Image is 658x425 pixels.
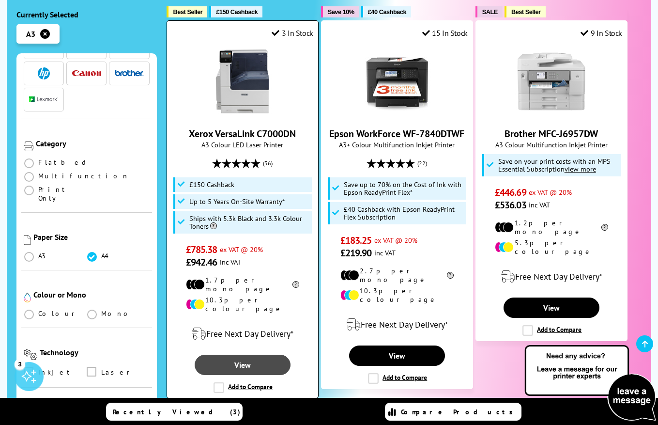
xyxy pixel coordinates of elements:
span: Compare Products [401,408,518,416]
span: £536.03 [495,199,526,211]
button: Save 10% [321,6,359,17]
button: Lexmark [26,93,61,106]
div: modal_delivery [172,320,313,347]
span: inc VAT [220,257,241,267]
a: View [349,346,445,366]
span: (22) [417,154,427,173]
span: inc VAT [374,248,396,257]
li: 10.3p per colour page [186,296,299,313]
a: View [195,355,291,375]
img: Brother [115,70,144,77]
a: View [504,298,599,318]
img: Technology [24,349,38,360]
img: Paper Size [24,235,31,245]
a: Compare Products [385,403,521,421]
img: Epson WorkForce WF-7840DTWF [361,45,433,118]
span: Laser [101,367,134,378]
label: Add to Compare [522,325,581,336]
span: Best Seller [511,8,541,16]
span: £446.69 [495,186,526,199]
button: Canon [69,67,104,80]
span: Best Seller [173,8,203,16]
span: A4 [101,252,110,260]
button: £40 Cashback [361,6,411,17]
div: Paper Size [33,232,150,242]
label: Add to Compare [214,382,273,393]
span: £219.90 [340,247,372,259]
a: Xerox VersaLink C7000DN [206,110,279,120]
img: Colour or Mono [24,293,31,302]
span: Save on your print costs with an MPS Essential Subscription [498,157,611,173]
span: Up to 5 Years On-Site Warranty* [189,198,285,205]
div: 15 In Stock [422,28,468,38]
span: £40 Cashback [368,8,406,16]
li: 1.7p per mono page [186,276,299,293]
div: 3 In Stock [272,28,313,38]
button: Best Seller [167,6,208,17]
button: £150 Cashback [209,6,262,17]
a: Epson WorkForce WF-7840DTWF [361,110,433,120]
li: 1.2p per mono page [495,219,608,236]
span: Ships with 5.3k Black and 3.3k Colour Toners [189,215,309,230]
div: 3 [15,359,25,369]
img: HP [38,67,50,79]
span: Print Only [38,185,87,203]
div: Colour or Mono [33,290,150,299]
span: £150 Cashback [189,181,234,189]
span: ex VAT @ 20% [374,236,417,245]
span: Recently Viewed (3) [113,408,241,416]
a: Epson WorkForce WF-7840DTWF [329,127,464,140]
span: £40 Cashback with Epson ReadyPrint Flex Subscription [344,205,464,221]
span: £942.46 [186,256,217,268]
img: Brother MFC-J6957DW [515,45,588,118]
li: 2.7p per mono page [340,267,454,284]
a: Xerox VersaLink C7000DN [189,127,296,140]
span: Mono [101,309,133,318]
div: Currently Selected [16,10,157,19]
li: 10.3p per colour page [340,286,454,304]
a: Brother MFC-J6957DW [505,127,598,140]
div: Category [36,139,150,148]
span: ex VAT @ 20% [529,188,572,197]
div: modal_delivery [481,263,622,290]
span: £785.38 [186,243,217,256]
img: Lexmark [29,97,58,103]
div: Technology [40,347,149,357]
span: ex VAT @ 20% [220,245,263,254]
span: Multifunction [38,172,129,180]
span: inc VAT [529,200,550,209]
img: Open Live Chat window [522,344,658,423]
div: modal_delivery [326,311,468,338]
span: Colour [38,309,78,318]
span: £183.25 [340,234,372,247]
span: Save up to 70% on the Cost of Ink with Epson ReadyPrint Flex* [344,181,464,196]
span: £150 Cashback [216,8,258,16]
button: HP [26,67,61,80]
button: SALE [475,6,503,17]
button: Brother [112,67,147,80]
span: A3 Colour Multifunction Inkjet Printer [481,140,622,149]
button: Best Seller [505,6,546,17]
span: A3 [38,252,47,260]
li: 5.3p per colour page [495,238,608,256]
a: Brother MFC-J6957DW [515,110,588,120]
div: 9 In Stock [581,28,622,38]
span: Save 10% [328,8,354,16]
img: Xerox VersaLink C7000DN [206,45,279,118]
span: (36) [263,154,273,173]
span: SALE [482,8,498,16]
u: view more [565,164,596,173]
label: Add to Compare [368,373,427,384]
span: A3 Colour LED Laser Printer [172,140,313,149]
img: Canon [72,70,101,77]
span: A3+ Colour Multifunction Inkjet Printer [326,140,468,149]
img: Category [24,142,33,151]
span: A3 [26,29,35,39]
span: Inkjet [38,367,74,378]
a: Recently Viewed (3) [106,403,243,421]
span: Flatbed [38,158,89,167]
